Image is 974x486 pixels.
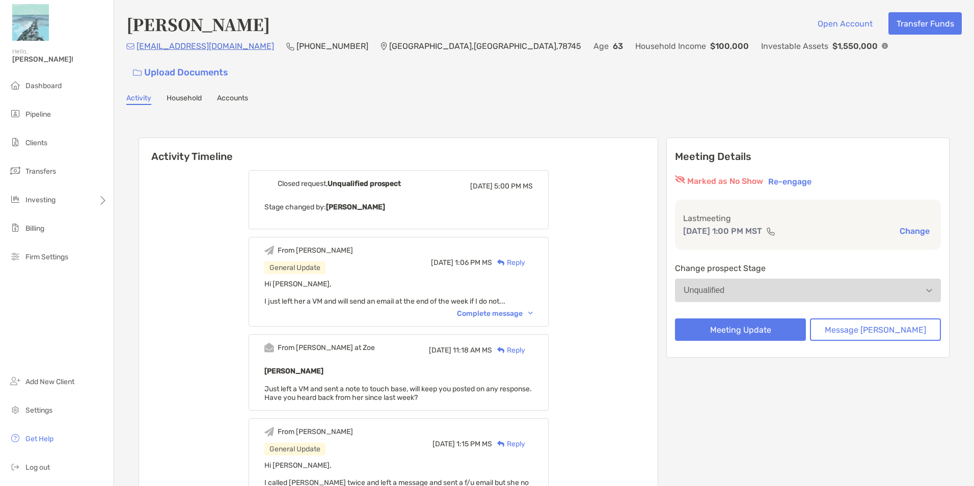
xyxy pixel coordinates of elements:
img: settings icon [9,403,21,416]
img: Event icon [264,427,274,437]
p: Age [593,40,609,52]
span: Firm Settings [25,253,68,261]
img: Reply icon [497,441,505,447]
span: Billing [25,224,44,233]
span: Add New Client [25,377,74,386]
a: Household [167,94,202,105]
p: 63 [613,40,623,52]
span: Investing [25,196,56,204]
span: Dashboard [25,82,62,90]
img: Chevron icon [528,312,533,315]
img: Email Icon [126,43,134,49]
div: From [PERSON_NAME] [278,427,353,436]
a: Accounts [217,94,248,105]
p: Change prospect Stage [675,262,941,275]
img: clients icon [9,136,21,148]
div: Complete message [457,309,533,318]
img: transfers icon [9,165,21,177]
b: [PERSON_NAME] [264,367,323,375]
img: Reply icon [497,347,505,354]
div: From [PERSON_NAME] [278,246,353,255]
span: 11:18 AM MS [453,346,492,355]
span: Hi [PERSON_NAME], I just left her a VM and will send an email at the end of the week if I do not... [264,280,505,306]
img: Info Icon [882,43,888,49]
p: Meeting Details [675,150,941,163]
img: communication type [766,227,775,235]
h4: [PERSON_NAME] [126,12,270,36]
img: add_new_client icon [9,375,21,387]
p: [EMAIL_ADDRESS][DOMAIN_NAME] [137,40,274,52]
button: Unqualified [675,279,941,302]
img: pipeline icon [9,107,21,120]
span: [DATE] [470,182,493,191]
button: Transfer Funds [888,12,962,35]
a: Activity [126,94,151,105]
div: From [PERSON_NAME] at Zoe [278,343,375,352]
img: investing icon [9,193,21,205]
span: Get Help [25,435,53,443]
p: Stage changed by: [264,201,533,213]
img: billing icon [9,222,21,234]
button: Meeting Update [675,318,806,341]
span: [DATE] [431,258,453,267]
div: Unqualified [684,286,724,295]
img: firm-settings icon [9,250,21,262]
span: Transfers [25,167,56,176]
img: button icon [133,69,142,76]
span: Pipeline [25,110,51,119]
button: Re-engage [765,175,815,187]
img: red eyr [675,175,685,183]
span: Just left a VM and sent a note to touch base, will keep you posted on any response. Have you hear... [264,385,532,402]
button: Message [PERSON_NAME] [810,318,941,341]
p: Household Income [635,40,706,52]
button: Change [897,226,933,236]
span: [DATE] [429,346,451,355]
div: Closed request, [278,179,401,188]
span: 1:06 PM MS [455,258,492,267]
p: [DATE] 1:00 PM MST [683,225,762,237]
img: Event icon [264,179,274,188]
div: Reply [492,257,525,268]
img: Open dropdown arrow [926,289,932,292]
h6: Activity Timeline [139,138,658,163]
p: Investable Assets [761,40,828,52]
div: Reply [492,345,525,356]
img: Zoe Logo [12,4,49,41]
img: Phone Icon [286,42,294,50]
img: Event icon [264,343,274,353]
span: 5:00 PM MS [494,182,533,191]
b: [PERSON_NAME] [326,203,385,211]
button: Open Account [809,12,880,35]
div: General Update [264,443,326,455]
p: Marked as No Show [687,175,763,187]
img: Location Icon [381,42,387,50]
p: Last meeting [683,212,933,225]
p: [PHONE_NUMBER] [296,40,368,52]
b: Unqualified prospect [328,179,401,188]
span: 1:15 PM MS [456,440,492,448]
a: Upload Documents [126,62,235,84]
p: [GEOGRAPHIC_DATA] , [GEOGRAPHIC_DATA] , 78745 [389,40,581,52]
div: General Update [264,261,326,274]
img: dashboard icon [9,79,21,91]
img: logout icon [9,461,21,473]
img: Reply icon [497,259,505,266]
span: Settings [25,406,52,415]
span: [PERSON_NAME]! [12,55,107,64]
span: Clients [25,139,47,147]
img: get-help icon [9,432,21,444]
img: Event icon [264,246,274,255]
p: $1,550,000 [832,40,878,52]
span: [DATE] [432,440,455,448]
p: $100,000 [710,40,749,52]
span: Log out [25,463,50,472]
div: Reply [492,439,525,449]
